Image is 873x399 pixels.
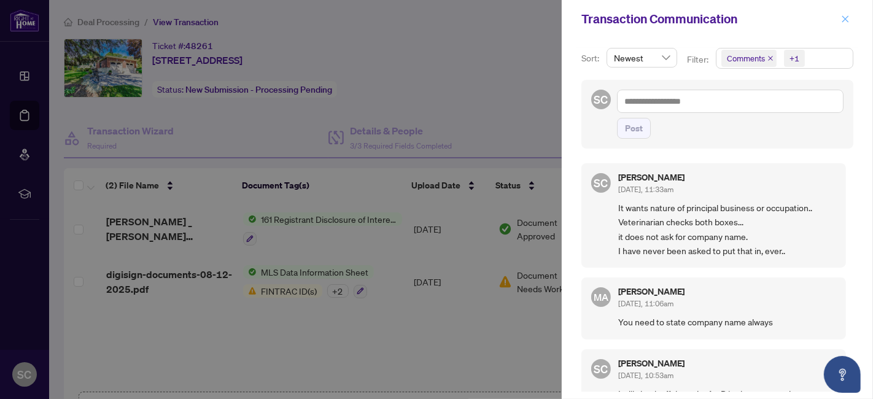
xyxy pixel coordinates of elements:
span: [DATE], 11:06am [618,299,673,308]
div: +1 [790,52,799,64]
span: [DATE], 11:33am [618,185,673,194]
h5: [PERSON_NAME] [618,359,685,368]
p: Filter: [687,53,710,66]
span: MA [594,290,608,304]
span: close [841,15,850,23]
span: SC [594,91,608,108]
span: close [767,55,774,61]
span: It wants nature of principal business or occupation.. Veterinarian checks both boxes... it does n... [618,201,836,258]
span: [DATE], 10:53am [618,371,673,380]
h5: [PERSON_NAME] [618,287,685,296]
span: You need to state company name always [618,315,836,329]
span: SC [594,360,608,378]
span: Comments [721,50,777,67]
button: Post [617,118,651,139]
div: Transaction Communication [581,10,837,28]
button: Open asap [824,356,861,393]
h5: [PERSON_NAME] [618,173,685,182]
span: Comments [727,52,765,64]
span: SC [594,174,608,192]
p: Sort: [581,52,602,65]
span: Newest [614,48,670,67]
